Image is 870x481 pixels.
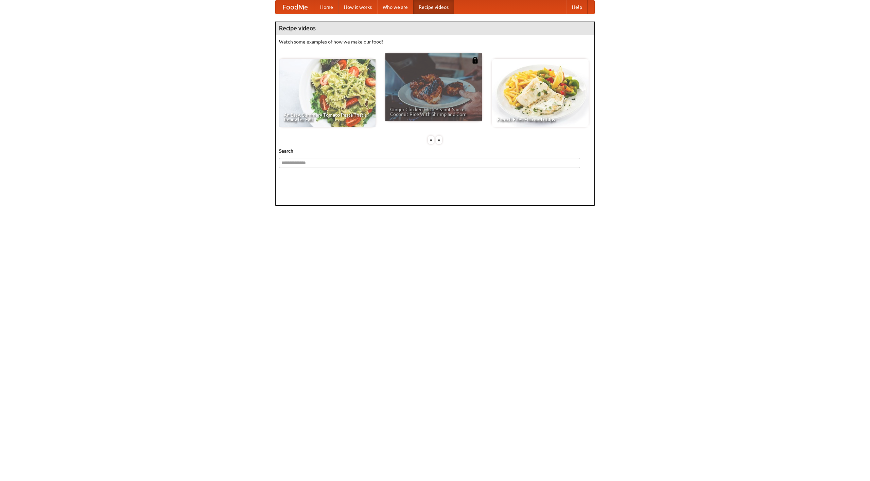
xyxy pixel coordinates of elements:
[567,0,588,14] a: Help
[497,117,584,122] span: French Fries Fish and Chips
[413,0,454,14] a: Recipe videos
[279,38,591,45] p: Watch some examples of how we make our food!
[276,21,594,35] h4: Recipe videos
[492,59,589,127] a: French Fries Fish and Chips
[315,0,338,14] a: Home
[284,113,371,122] span: An Easy, Summery Tomato Pasta That's Ready for Fall
[338,0,377,14] a: How it works
[276,0,315,14] a: FoodMe
[472,57,478,64] img: 483408.png
[279,148,591,154] h5: Search
[377,0,413,14] a: Who we are
[279,59,376,127] a: An Easy, Summery Tomato Pasta That's Ready for Fall
[436,136,442,144] div: »
[428,136,434,144] div: «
